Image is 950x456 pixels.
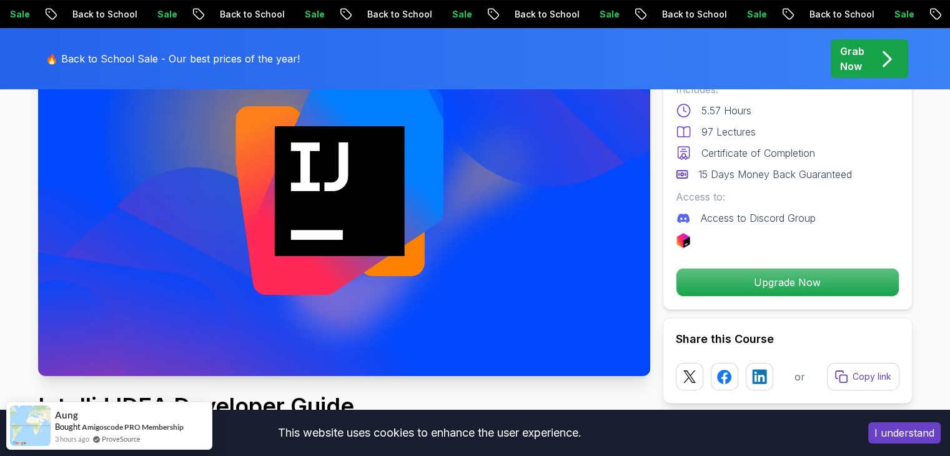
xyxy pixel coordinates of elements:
[38,32,650,376] img: intellij-developer-guide_thumbnail
[857,8,897,21] p: Sale
[477,8,562,21] p: Back to School
[120,8,160,21] p: Sale
[868,422,941,444] button: Accept cookies
[35,8,120,21] p: Back to School
[625,8,710,21] p: Back to School
[676,189,899,204] p: Access to:
[415,8,455,21] p: Sale
[701,146,815,161] p: Certificate of Completion
[853,370,891,383] p: Copy link
[55,422,81,432] span: Bought
[772,8,857,21] p: Back to School
[701,103,751,118] p: 5.57 Hours
[46,51,300,66] p: 🔥 Back to School Sale - Our best prices of the year!
[55,434,89,444] span: 3 hours ago
[330,8,415,21] p: Back to School
[10,405,51,446] img: provesource social proof notification image
[701,124,756,139] p: 97 Lectures
[9,419,849,447] div: This website uses cookies to enhance the user experience.
[55,410,78,420] span: Aung
[562,8,602,21] p: Sale
[794,369,805,384] p: or
[82,422,184,432] a: Amigoscode PRO Membership
[102,434,141,444] a: ProveSource
[710,8,750,21] p: Sale
[38,394,358,419] h1: IntelliJ IDEA Developer Guide
[676,330,899,348] h2: Share this Course
[676,82,899,97] p: Includes:
[701,211,816,226] p: Access to Discord Group
[676,233,691,248] img: jetbrains logo
[840,44,864,74] p: Grab Now
[267,8,307,21] p: Sale
[676,269,899,296] p: Upgrade Now
[182,8,267,21] p: Back to School
[698,167,852,182] p: 15 Days Money Back Guaranteed
[676,268,899,297] button: Upgrade Now
[827,363,899,390] button: Copy link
